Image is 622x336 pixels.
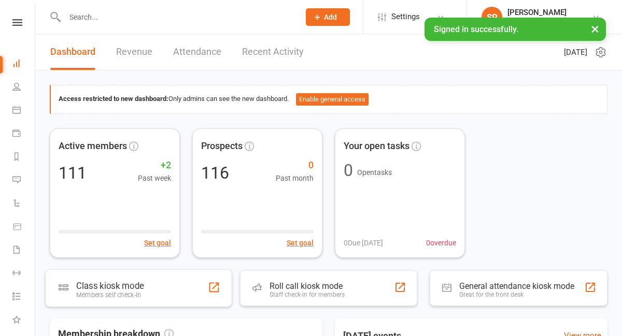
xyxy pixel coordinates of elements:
[344,162,353,179] div: 0
[242,34,304,70] a: Recent Activity
[12,76,36,99] a: People
[173,34,221,70] a: Attendance
[507,8,567,17] div: [PERSON_NAME]
[144,237,171,249] button: Set goal
[391,5,420,28] span: Settings
[482,7,502,27] div: SP
[59,95,168,103] strong: Access restricted to new dashboard:
[138,158,171,173] span: +2
[344,139,409,154] span: Your open tasks
[434,24,518,34] span: Signed in successfully.
[76,281,144,291] div: Class kiosk mode
[459,291,574,298] div: Great for the front desk
[12,216,36,239] a: Product Sales
[306,8,350,26] button: Add
[344,237,383,249] span: 0 Due [DATE]
[138,172,171,184] span: Past week
[426,237,456,249] span: 0 overdue
[324,13,337,21] span: Add
[12,146,36,169] a: Reports
[586,18,604,40] button: ×
[59,93,599,106] div: Only admins can see the new dashboard.
[276,158,314,173] span: 0
[76,291,144,299] div: Members self check-in
[116,34,152,70] a: Revenue
[276,172,314,184] span: Past month
[59,165,87,181] div: 111
[62,10,292,24] input: Search...
[201,165,229,181] div: 116
[287,237,314,249] button: Set goal
[459,281,574,291] div: General attendance kiosk mode
[12,99,36,123] a: Calendar
[564,46,587,59] span: [DATE]
[12,123,36,146] a: Payments
[50,34,95,70] a: Dashboard
[270,281,345,291] div: Roll call kiosk mode
[12,53,36,76] a: Dashboard
[357,168,392,177] span: Open tasks
[270,291,345,298] div: Staff check-in for members
[201,139,243,154] span: Prospects
[59,139,127,154] span: Active members
[12,309,36,332] a: What's New
[507,17,567,26] div: Pole Angels
[296,93,369,106] button: Enable general access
